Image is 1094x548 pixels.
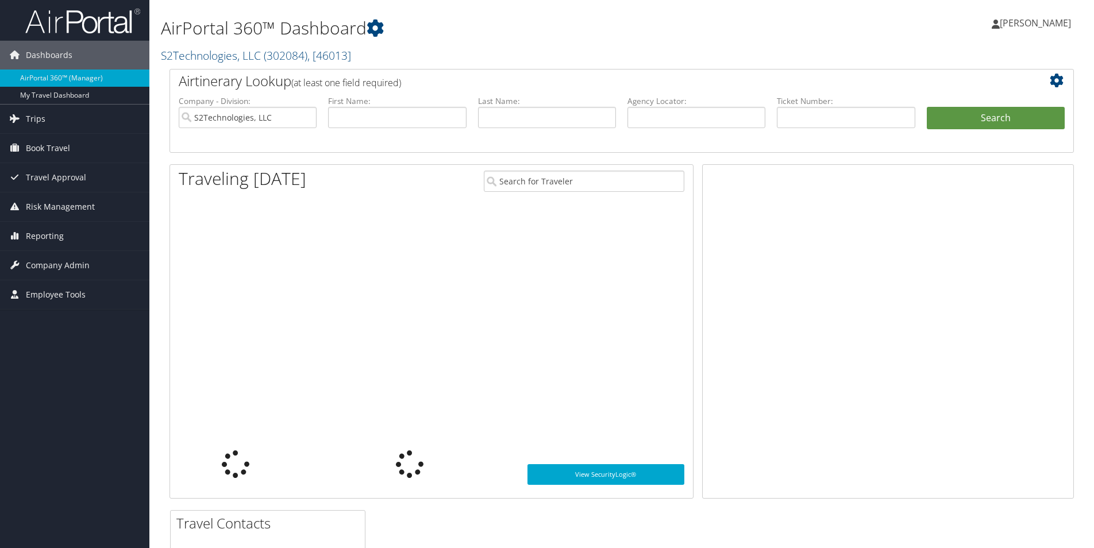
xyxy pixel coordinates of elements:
[927,107,1065,130] button: Search
[26,41,72,70] span: Dashboards
[176,514,365,533] h2: Travel Contacts
[179,167,306,191] h1: Traveling [DATE]
[26,280,86,309] span: Employee Tools
[1000,17,1071,29] span: [PERSON_NAME]
[26,163,86,192] span: Travel Approval
[26,134,70,163] span: Book Travel
[478,95,616,107] label: Last Name:
[484,171,684,192] input: Search for Traveler
[179,71,989,91] h2: Airtinerary Lookup
[627,95,765,107] label: Agency Locator:
[26,105,45,133] span: Trips
[161,16,775,40] h1: AirPortal 360™ Dashboard
[992,6,1083,40] a: [PERSON_NAME]
[26,222,64,250] span: Reporting
[26,192,95,221] span: Risk Management
[25,7,140,34] img: airportal-logo.png
[264,48,307,63] span: ( 302084 )
[291,76,401,89] span: (at least one field required)
[328,95,466,107] label: First Name:
[527,464,684,485] a: View SecurityLogic®
[26,251,90,280] span: Company Admin
[307,48,351,63] span: , [ 46013 ]
[777,95,915,107] label: Ticket Number:
[179,95,317,107] label: Company - Division:
[161,48,351,63] a: S2Technologies, LLC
